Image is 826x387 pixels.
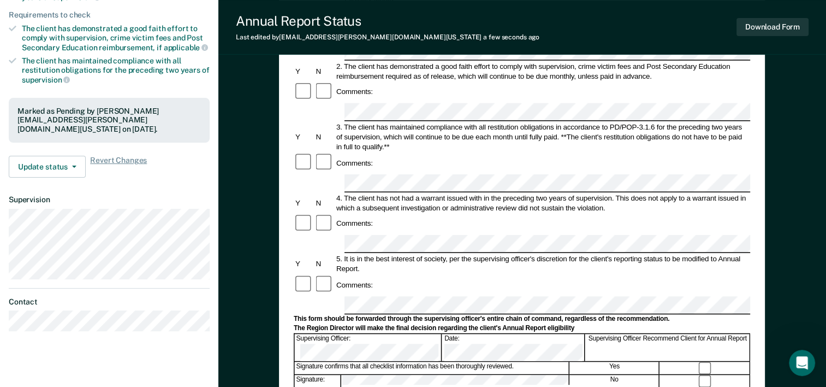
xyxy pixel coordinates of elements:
[314,132,335,142] div: N
[335,193,750,213] div: 4. The client has not had a warrant issued with in the preceding two years of supervision. This d...
[736,18,809,36] button: Download Form
[335,61,750,81] div: 2. The client has demonstrated a good faith effort to comply with supervision, crime victim fees ...
[9,195,210,204] dt: Supervision
[22,56,210,84] div: The client has maintained compliance with all restitution obligations for the preceding two years of
[789,350,815,376] iframe: Intercom live chat
[586,335,750,361] div: Supervising Officer Recommend Client for Annual Report
[314,66,335,76] div: N
[9,297,210,307] dt: Contact
[314,198,335,208] div: N
[236,33,539,41] div: Last edited by [EMAIL_ADDRESS][PERSON_NAME][DOMAIN_NAME][US_STATE]
[294,324,750,333] div: The Region Director will make the final decision regarding the client's Annual Report eligibility
[443,335,585,361] div: Date:
[22,75,70,84] span: supervision
[294,259,314,269] div: Y
[164,43,208,52] span: applicable
[9,156,86,178] button: Update status
[236,13,539,29] div: Annual Report Status
[22,24,210,52] div: The client has demonstrated a good faith effort to comply with supervision, crime victim fees and...
[570,362,659,374] div: Yes
[335,158,375,168] div: Comments:
[335,280,375,290] div: Comments:
[294,198,314,208] div: Y
[295,375,341,387] div: Signature:
[335,219,375,228] div: Comments:
[294,315,750,324] div: This form should be forwarded through the supervising officer's entire chain of command, regardle...
[483,33,539,41] span: a few seconds ago
[295,335,442,361] div: Supervising Officer:
[335,87,375,97] div: Comments:
[17,107,201,134] div: Marked as Pending by [PERSON_NAME][EMAIL_ADDRESS][PERSON_NAME][DOMAIN_NAME][US_STATE] on [DATE].
[90,156,147,178] span: Revert Changes
[9,10,210,20] div: Requirements to check
[294,66,314,76] div: Y
[335,254,750,274] div: 5. It is in the best interest of society, per the supervising officer's discretion for the client...
[295,362,569,374] div: Signature confirms that all checklist information has been thoroughly reviewed.
[314,259,335,269] div: N
[570,375,659,387] div: No
[335,122,750,151] div: 3. The client has maintained compliance with all restitution obligations in accordance to PD/POP-...
[294,132,314,142] div: Y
